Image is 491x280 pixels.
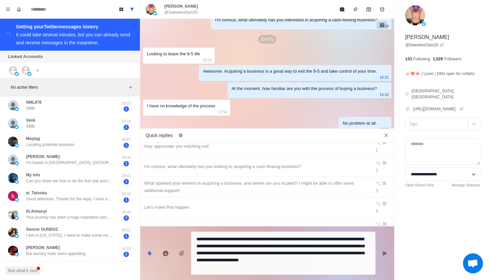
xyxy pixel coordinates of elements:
button: Add account [33,66,41,74]
p: Gencer GUNDUZ [26,226,58,232]
p: Good afternoon. Thanks for the reply. I have been looking into small business loans and would lov... [26,196,113,202]
span: 1 [124,125,129,130]
span: 1 [124,234,129,239]
img: picture [8,227,18,237]
button: Mark as read [335,3,349,16]
p: Maytag [26,136,40,142]
p: [PERSON_NAME] [405,33,449,41]
div: No problem at all. [343,120,377,127]
button: Show all conversations [127,4,137,15]
p: 13:31 [203,56,212,64]
p: I live in [US_STATE]. I need to make some money fast🙏 [26,232,113,238]
button: See what's new [5,267,40,275]
span: 3 [124,215,129,221]
button: Board View [116,4,127,15]
img: picture [15,107,19,111]
div: Awesome. Acquiring a business is a great way to exit the 9-5 and take control of your time. [203,68,377,75]
img: picture [15,125,19,129]
img: picture [15,216,19,220]
p: 15:21 [380,74,389,81]
p: Venk [26,117,35,123]
p: SMB [26,105,35,111]
p: ✌🏼❤️🍁 | Lover | DMs open for collabs [405,70,474,77]
a: Open chat [463,253,483,273]
p: 18:44 [118,155,135,160]
img: picture [8,155,18,165]
p: el_Tatonka [26,190,47,196]
div: And for you, what is ultimately the goal with acquiring a business? [144,224,367,231]
a: [URL][DOMAIN_NAME] [413,106,464,112]
img: picture [405,5,425,25]
p: 19:10 [118,118,135,124]
p: 1,529 [433,56,443,62]
div: ⌥ ⌘ 4 [375,200,390,215]
p: Quick replies [146,132,173,139]
img: picture [8,246,18,256]
span: 1 [124,179,129,184]
p: 133 [405,56,412,62]
p: Following [413,56,430,62]
p: [PERSON_NAME] [164,3,198,9]
button: Add reminder [375,3,389,16]
span: 1 [124,143,129,148]
p: Locating potential business [26,142,74,148]
a: Open Board View [405,182,434,188]
p: 18:33 [118,191,135,197]
p: IG.Kimenyi [26,208,47,214]
div: ⌥ ⌘ 1 [375,139,390,154]
p: Can you show me how to do the first one and then I can do it on my own? I’ve been trying to do th... [26,178,113,184]
p: Linked Accounts [8,53,43,60]
button: Add filters [127,83,135,91]
p: [PERSON_NAME] [26,154,60,160]
button: Notifications [13,4,24,15]
div: Looking to leave the 9-5 life [147,50,200,58]
img: picture [15,234,19,238]
p: 22:55 [380,126,389,133]
p: 19:12 [118,100,135,106]
img: picture [15,180,19,184]
button: Reply with AI [159,247,172,260]
p: 18:41 [118,173,135,179]
img: picture [15,252,19,256]
p: 18:26 [118,209,135,215]
p: 15:22 [380,91,389,98]
img: picture [8,100,18,110]
p: 14:10 [118,246,135,251]
p: 18:11 [118,227,135,233]
img: picture [8,137,18,147]
button: Archive [362,3,375,16]
div: Hey, appreciate you reaching out! [144,143,367,150]
img: picture [15,161,19,165]
button: Quick replies [143,247,156,260]
p: [PERSON_NAME] [26,245,60,251]
img: picture [422,22,426,26]
p: My Info [26,172,40,178]
p: No active filters [11,84,127,90]
div: Getting your Twitter messages history [16,23,132,31]
div: I have no knowledge of the process [147,102,215,110]
span: 1 [124,106,129,112]
p: I’m based in [GEOGRAPHIC_DATA], [GEOGRAPHIC_DATA]. [26,160,113,166]
img: picture [8,173,18,183]
button: Menu [3,4,13,15]
div: ⌥ ⌘ 2 [375,159,390,174]
div: ⌥ ⌘ 5 [375,220,390,235]
img: picture [8,118,18,128]
div: ⌥ ⌘ 3 [375,180,390,194]
img: picture [146,4,156,15]
p: But laundry mats seem appealing [26,251,86,257]
img: picture [15,198,19,202]
img: picture [27,72,31,76]
p: SMB [26,123,35,129]
a: Manage Statuses [452,182,480,188]
button: Add media [175,247,188,260]
p: [DATE] [258,35,276,44]
p: [GEOGRAPHIC_DATA], [GEOGRAPHIC_DATA] [412,88,480,100]
p: NML878 [26,99,41,105]
p: 18:47 [118,137,135,142]
div: It could take several minutes, but you can already send and receive messages in the meantime. [16,32,130,45]
div: Let's make that happen. [144,204,367,211]
button: Pin [349,3,362,16]
img: picture [15,72,19,76]
img: picture [8,191,18,201]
